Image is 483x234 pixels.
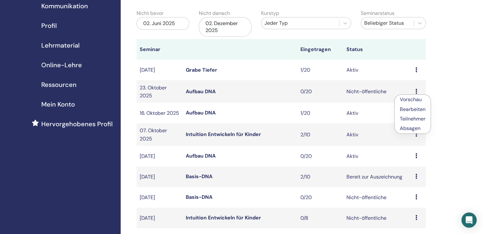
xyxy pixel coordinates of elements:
[461,212,477,228] div: Öffnen Sie den Intercom Messenger
[346,131,358,138] font: Aktiv
[300,67,310,73] font: 1/20
[361,10,394,16] font: Seminarstatus
[300,215,308,221] font: 0/8
[346,194,386,201] font: Nicht-öffentliche
[41,41,80,49] font: Lehrmaterial
[186,131,261,138] a: Intuition Entwickeln für Kinder
[300,88,312,95] font: 0/20
[140,173,155,180] font: [DATE]
[400,115,426,122] a: Teilnehmer
[186,214,261,221] a: Intuition Entwickeln für Kinder
[346,67,358,73] font: Aktiv
[261,10,279,16] font: Kurstyp
[41,81,77,89] font: Ressourcen
[300,110,310,116] font: 1/20
[346,173,402,180] font: Bereit zur Auszeichnung
[400,96,422,103] a: Vorschau
[41,2,88,10] font: Kommunikation
[300,131,310,138] font: 2/10
[400,106,426,113] a: Bearbeiten
[364,20,404,26] font: Beliebiger Status
[186,109,216,116] a: Aufbau DNA
[140,46,160,53] font: Seminar
[300,194,312,201] font: 0/20
[186,88,216,95] a: Aufbau DNA
[400,125,420,132] font: Absagen
[300,173,310,180] font: 2/10
[41,61,82,69] font: Online-Lehre
[137,10,164,16] font: Nicht bevor
[143,20,175,27] font: 02. Juni 2025
[140,127,167,142] font: 07. Oktober 2025
[140,194,155,201] font: [DATE]
[346,110,358,116] font: Aktiv
[300,46,331,53] font: Eingetragen
[186,67,217,73] a: Grabe Tiefer
[140,110,179,116] font: 16. Oktober 2025
[41,22,57,30] font: Profil
[140,215,155,221] font: [DATE]
[186,173,212,180] a: Basis-DNA
[300,153,312,159] font: 0/20
[140,84,167,99] font: 23. Oktober 2025
[41,100,75,108] font: Mein Konto
[186,153,216,159] a: Aufbau DNA
[140,153,155,159] font: [DATE]
[41,120,113,128] font: Hervorgehobenes Profil
[346,153,358,159] font: Aktiv
[140,67,155,73] font: [DATE]
[186,194,212,200] a: Basis-DNA
[346,88,386,95] font: Nicht-öffentliche
[346,215,386,221] font: Nicht-öffentliche
[346,46,363,53] font: Status
[265,20,288,26] font: Jeder Typ
[199,10,230,16] font: Nicht danach
[205,20,238,34] font: 02. Dezember 2025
